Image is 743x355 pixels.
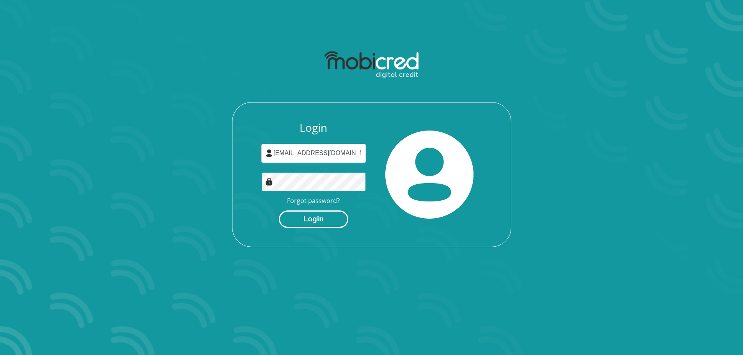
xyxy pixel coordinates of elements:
img: Image [265,178,273,185]
img: mobicred logo [325,51,418,79]
button: Login [279,210,348,228]
input: Username [261,144,366,163]
img: user-icon image [265,149,273,157]
a: Forgot password? [287,196,340,205]
h3: Login [261,121,366,134]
